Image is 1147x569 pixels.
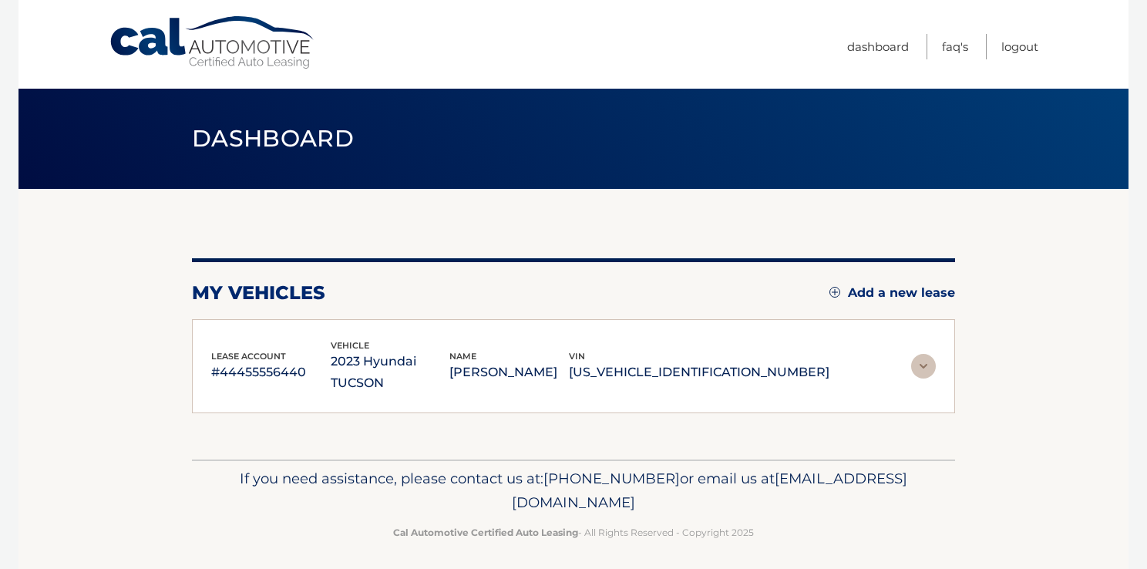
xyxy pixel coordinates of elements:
img: accordion-rest.svg [911,354,936,379]
span: Dashboard [192,124,354,153]
a: Add a new lease [829,285,955,301]
p: [PERSON_NAME] [449,362,569,383]
p: If you need assistance, please contact us at: or email us at [202,466,945,516]
a: FAQ's [942,34,968,59]
span: lease account [211,351,286,362]
img: add.svg [829,287,840,298]
a: Dashboard [847,34,909,59]
span: vin [569,351,585,362]
p: [US_VEHICLE_IDENTIFICATION_NUMBER] [569,362,829,383]
a: Cal Automotive [109,15,317,70]
p: 2023 Hyundai TUCSON [331,351,450,394]
p: - All Rights Reserved - Copyright 2025 [202,524,945,540]
span: [PHONE_NUMBER] [543,470,680,487]
span: vehicle [331,340,369,351]
p: #44455556440 [211,362,331,383]
span: name [449,351,476,362]
strong: Cal Automotive Certified Auto Leasing [393,527,578,538]
h2: my vehicles [192,281,325,305]
a: Logout [1001,34,1038,59]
